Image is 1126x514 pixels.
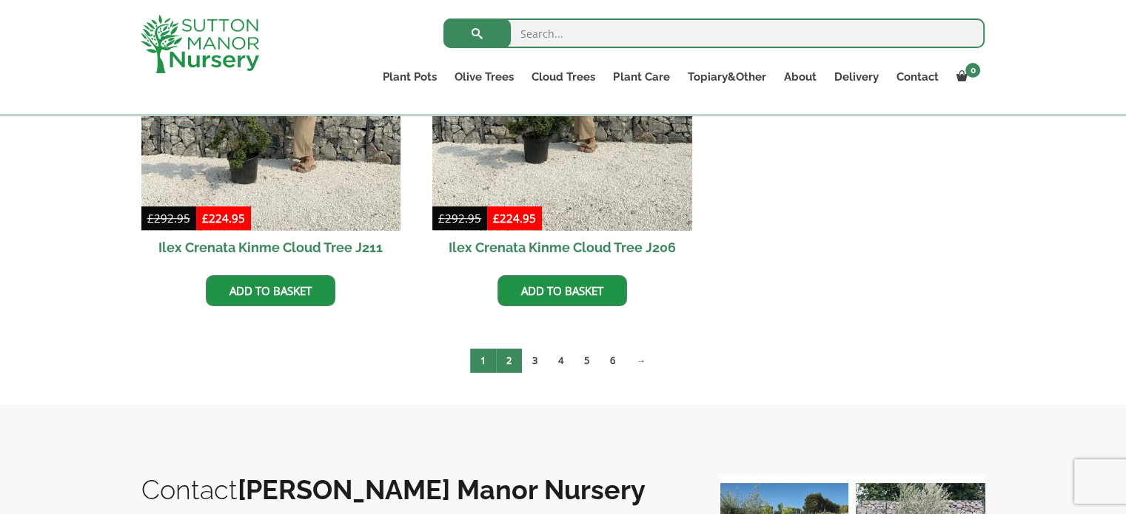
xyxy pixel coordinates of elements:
[432,231,692,264] h2: Ilex Crenata Kinme Cloud Tree J206
[493,211,500,226] span: £
[443,18,985,48] input: Search...
[887,67,947,87] a: Contact
[470,348,496,373] span: Page 1
[238,474,646,505] b: [PERSON_NAME] Manor Nursery
[206,275,335,306] a: Add to basket: “Ilex Crenata Kinme Cloud Tree J211”
[202,211,209,226] span: £
[574,348,600,373] a: Page 5
[374,67,446,87] a: Plant Pots
[604,67,678,87] a: Plant Care
[147,211,190,226] bdi: 292.95
[947,67,985,87] a: 0
[438,211,445,226] span: £
[774,67,825,87] a: About
[522,348,548,373] a: Page 3
[497,275,627,306] a: Add to basket: “Ilex Crenata Kinme Cloud Tree J206”
[548,348,574,373] a: Page 4
[523,67,604,87] a: Cloud Trees
[965,63,980,78] span: 0
[678,67,774,87] a: Topiary&Other
[141,474,689,505] h2: Contact
[141,15,259,73] img: logo
[446,67,523,87] a: Olive Trees
[825,67,887,87] a: Delivery
[141,231,401,264] h2: Ilex Crenata Kinme Cloud Tree J211
[438,211,481,226] bdi: 292.95
[141,348,985,379] nav: Product Pagination
[147,211,154,226] span: £
[626,348,656,373] a: →
[202,211,245,226] bdi: 224.95
[493,211,536,226] bdi: 224.95
[600,348,626,373] a: Page 6
[496,348,522,373] a: Page 2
